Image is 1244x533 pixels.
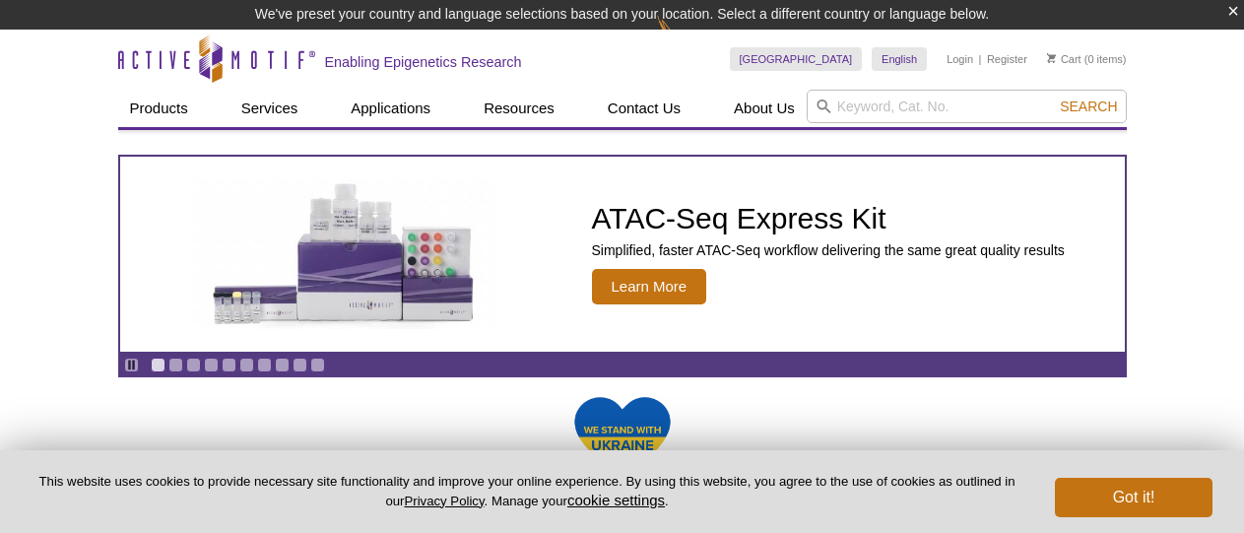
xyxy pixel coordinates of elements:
[118,90,200,127] a: Products
[32,473,1022,510] p: This website uses cookies to provide necessary site functionality and improve your online experie...
[573,395,672,483] img: We Stand With Ukraine
[257,358,272,372] a: Go to slide 7
[151,358,165,372] a: Go to slide 1
[1055,478,1212,517] button: Got it!
[1060,99,1117,114] span: Search
[1047,47,1127,71] li: (0 items)
[592,204,1065,233] h2: ATAC-Seq Express Kit
[275,358,290,372] a: Go to slide 8
[222,358,236,372] a: Go to slide 5
[239,358,254,372] a: Go to slide 6
[339,90,442,127] a: Applications
[310,358,325,372] a: Go to slide 10
[204,358,219,372] a: Go to slide 4
[124,358,139,372] a: Toggle autoplay
[325,53,522,71] h2: Enabling Epigenetics Research
[987,52,1027,66] a: Register
[872,47,927,71] a: English
[183,179,508,329] img: ATAC-Seq Express Kit
[1047,52,1081,66] a: Cart
[120,157,1125,352] article: ATAC-Seq Express Kit
[229,90,310,127] a: Services
[1054,98,1123,115] button: Search
[1047,53,1056,63] img: Your Cart
[120,157,1125,352] a: ATAC-Seq Express Kit ATAC-Seq Express Kit Simplified, faster ATAC-Seq workflow delivering the sam...
[722,90,807,127] a: About Us
[947,52,973,66] a: Login
[592,269,707,304] span: Learn More
[404,494,484,508] a: Privacy Policy
[293,358,307,372] a: Go to slide 9
[807,90,1127,123] input: Keyword, Cat. No.
[186,358,201,372] a: Go to slide 3
[592,241,1065,259] p: Simplified, faster ATAC-Seq workflow delivering the same great quality results
[730,47,863,71] a: [GEOGRAPHIC_DATA]
[168,358,183,372] a: Go to slide 2
[979,47,982,71] li: |
[472,90,566,127] a: Resources
[657,15,709,61] img: Change Here
[596,90,692,127] a: Contact Us
[567,492,665,508] button: cookie settings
